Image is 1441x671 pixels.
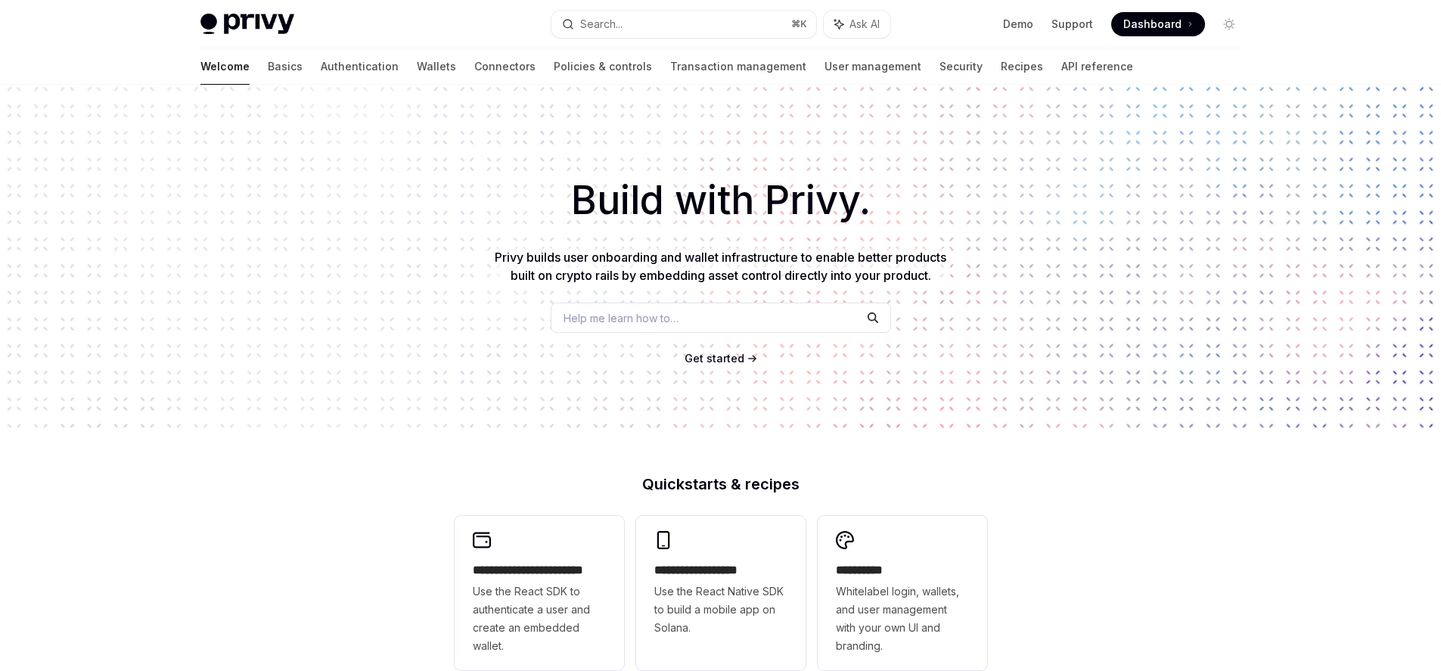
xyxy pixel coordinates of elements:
a: Demo [1003,17,1033,32]
button: Toggle dark mode [1217,12,1241,36]
span: Get started [685,352,744,365]
a: API reference [1061,48,1133,85]
a: Authentication [321,48,399,85]
div: Search... [580,15,623,33]
a: Wallets [417,48,456,85]
a: Policies & controls [554,48,652,85]
a: Welcome [200,48,250,85]
a: **** **** **** ***Use the React Native SDK to build a mobile app on Solana. [636,516,806,670]
a: Basics [268,48,303,85]
a: Connectors [474,48,536,85]
span: ⌘ K [791,18,807,30]
a: Support [1051,17,1093,32]
span: Dashboard [1123,17,1182,32]
span: Whitelabel login, wallets, and user management with your own UI and branding. [836,582,969,655]
a: Recipes [1001,48,1043,85]
button: Search...⌘K [551,11,816,38]
button: Ask AI [824,11,890,38]
h2: Quickstarts & recipes [455,477,987,492]
span: Use the React SDK to authenticate a user and create an embedded wallet. [473,582,606,655]
a: Transaction management [670,48,806,85]
span: Help me learn how to… [564,310,679,326]
span: Ask AI [849,17,880,32]
img: light logo [200,14,294,35]
a: **** *****Whitelabel login, wallets, and user management with your own UI and branding. [818,516,987,670]
span: Use the React Native SDK to build a mobile app on Solana. [654,582,787,637]
span: Privy builds user onboarding and wallet infrastructure to enable better products built on crypto ... [495,250,946,283]
a: Get started [685,351,744,366]
a: Dashboard [1111,12,1205,36]
a: Security [939,48,983,85]
h1: Build with Privy. [24,171,1417,230]
a: User management [825,48,921,85]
